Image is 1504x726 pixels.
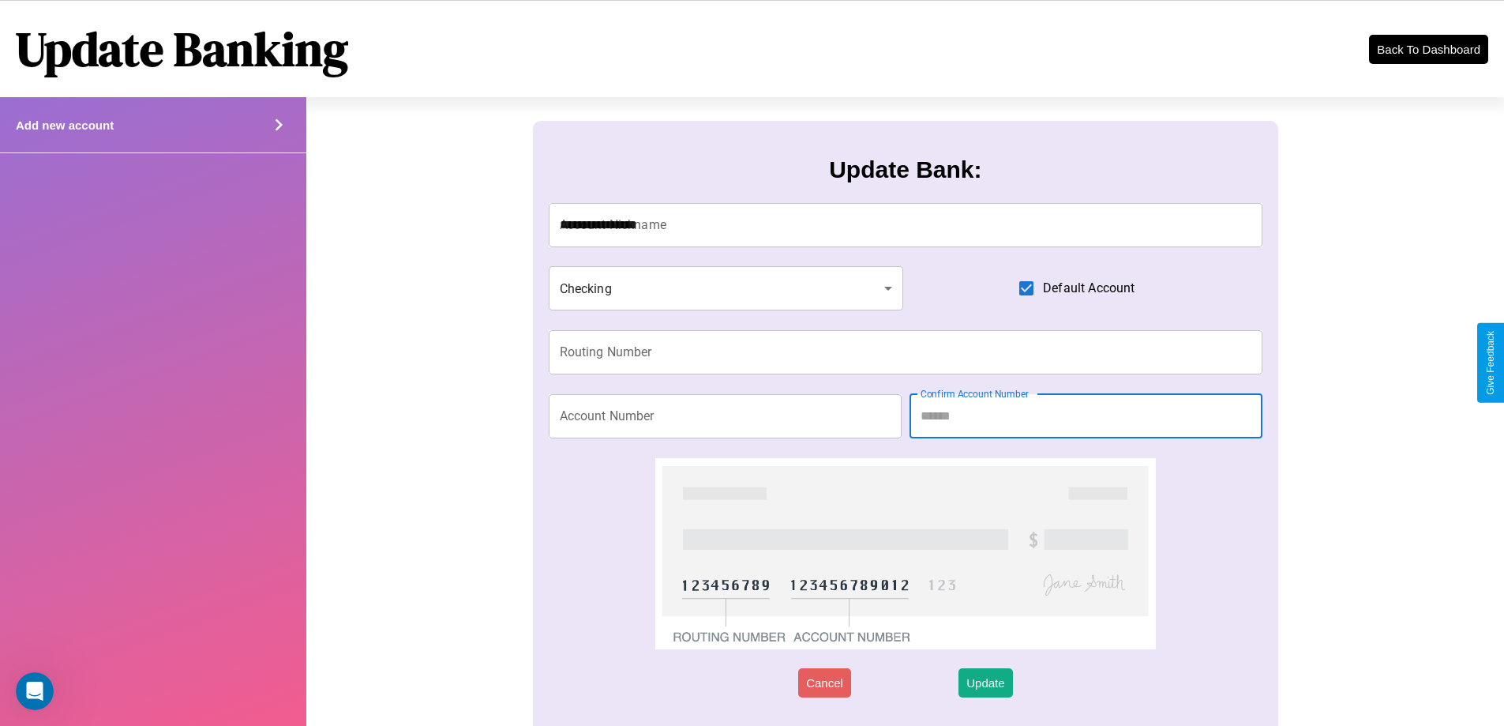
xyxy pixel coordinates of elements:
[16,17,348,81] h1: Update Banking
[921,387,1029,401] label: Confirm Account Number
[655,458,1155,649] img: check
[829,156,981,183] h3: Update Bank:
[16,118,114,132] h4: Add new account
[958,668,1012,698] button: Update
[1369,35,1488,64] button: Back To Dashboard
[16,672,54,710] iframe: Intercom live chat
[549,266,904,310] div: Checking
[1485,331,1496,395] div: Give Feedback
[1043,279,1135,298] span: Default Account
[798,668,851,698] button: Cancel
